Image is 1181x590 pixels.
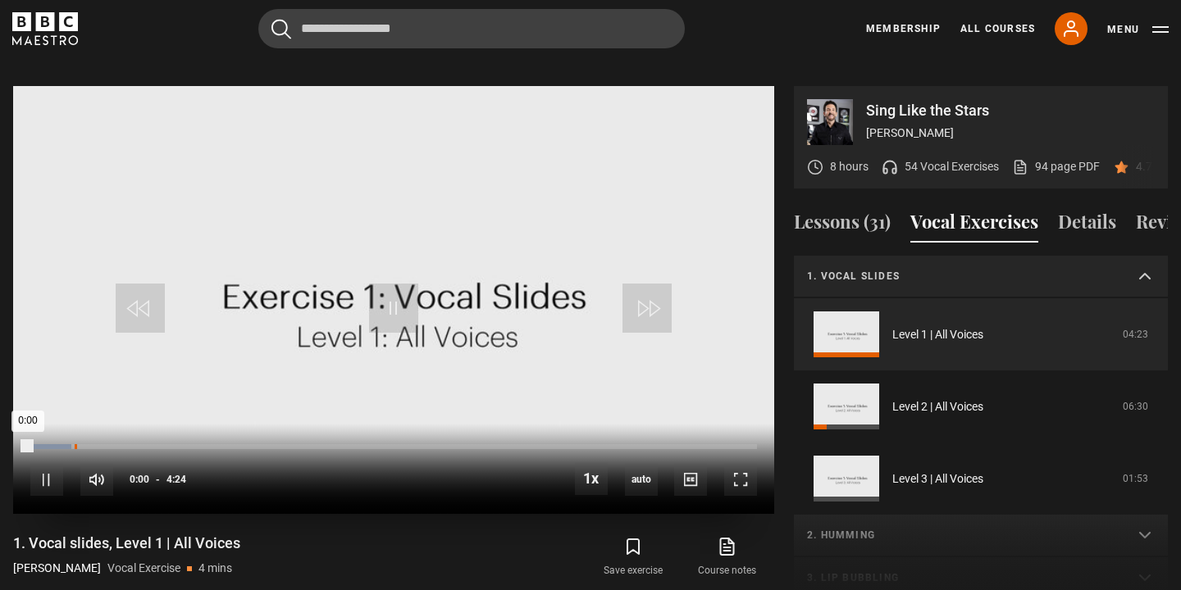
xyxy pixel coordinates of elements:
p: Vocal Exercise [107,560,180,577]
span: - [156,474,160,485]
button: Details [1058,208,1116,243]
summary: 1. Vocal slides [794,256,1168,298]
a: Course notes [681,533,774,581]
svg: BBC Maestro [12,12,78,45]
p: Sing Like the Stars [866,103,1155,118]
div: Progress Bar [30,444,757,449]
button: Vocal Exercises [910,208,1038,243]
button: Captions [674,463,707,496]
a: All Courses [960,21,1035,36]
span: auto [625,463,658,496]
video-js: Video Player [13,86,774,514]
p: 1. Vocal slides [807,269,1115,284]
a: Membership [866,21,941,36]
a: 94 page PDF [1012,158,1100,175]
a: Level 3 | All Voices [892,470,983,488]
p: [PERSON_NAME] [866,125,1155,142]
button: Save exercise [586,533,680,581]
button: Playback Rate [575,462,608,495]
p: 54 Vocal Exercises [905,158,999,175]
a: Level 2 | All Voices [892,398,983,415]
span: 4:24 [166,465,186,494]
button: Toggle navigation [1107,21,1169,38]
input: Search [258,9,685,48]
div: Current quality: 720p [625,463,658,496]
p: 4 mins [198,560,232,577]
button: Submit the search query [271,19,291,39]
p: [PERSON_NAME] [13,560,101,577]
a: Level 1 | All Voices [892,326,983,343]
button: Pause [30,463,63,496]
button: Fullscreen [724,463,757,496]
h1: 1. Vocal slides, Level 1 | All Voices [13,533,240,553]
p: 8 hours [830,158,869,175]
span: 0:00 [130,465,149,494]
button: Mute [80,463,113,496]
button: Lessons (31) [794,208,891,243]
